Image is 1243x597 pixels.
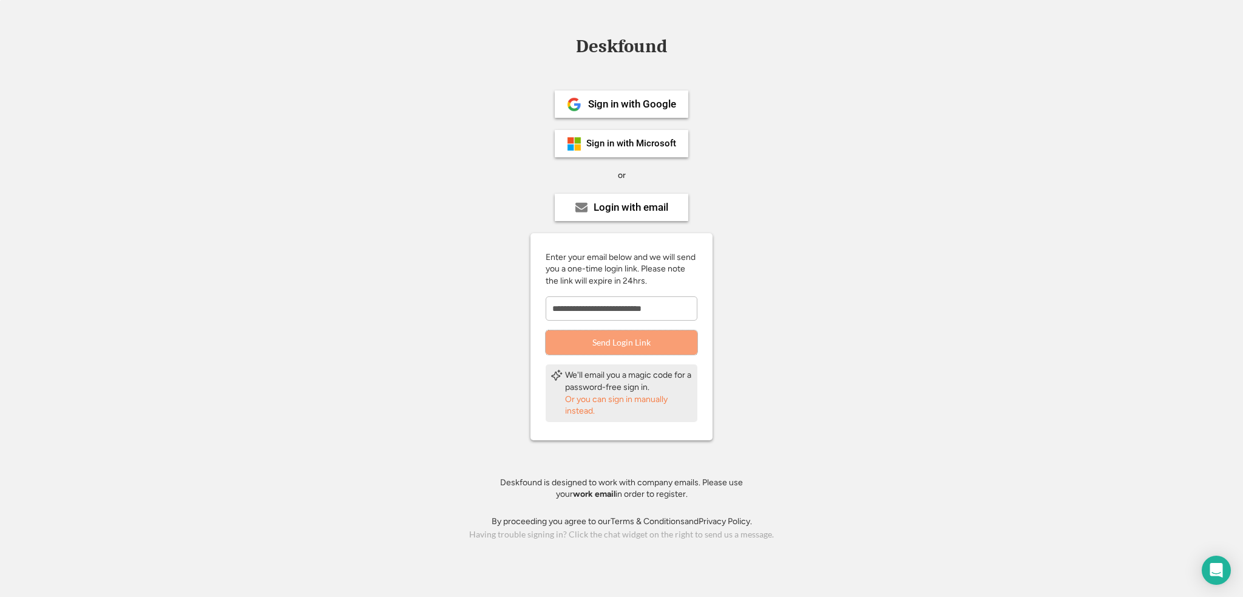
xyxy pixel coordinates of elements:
[618,169,626,182] div: or
[546,330,697,355] button: Send Login Link
[588,99,676,109] div: Sign in with Google
[492,516,752,528] div: By proceeding you agree to our and
[611,516,685,527] a: Terms & Conditions
[546,251,697,287] div: Enter your email below and we will send you a one-time login link. Please note the link will expi...
[567,137,581,151] img: ms-symbollockup_mssymbol_19.png
[573,489,615,499] strong: work email
[1202,556,1231,585] div: Open Intercom Messenger
[594,202,668,213] div: Login with email
[586,139,676,148] div: Sign in with Microsoft
[699,516,752,527] a: Privacy Policy.
[570,37,673,56] div: Deskfound
[485,477,758,500] div: Deskfound is designed to work with company emails. Please use your in order to register.
[565,394,693,417] div: Or you can sign in manually instead.
[565,369,693,393] div: We'll email you a magic code for a password-free sign in.
[567,97,581,112] img: 1024px-Google__G__Logo.svg.png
